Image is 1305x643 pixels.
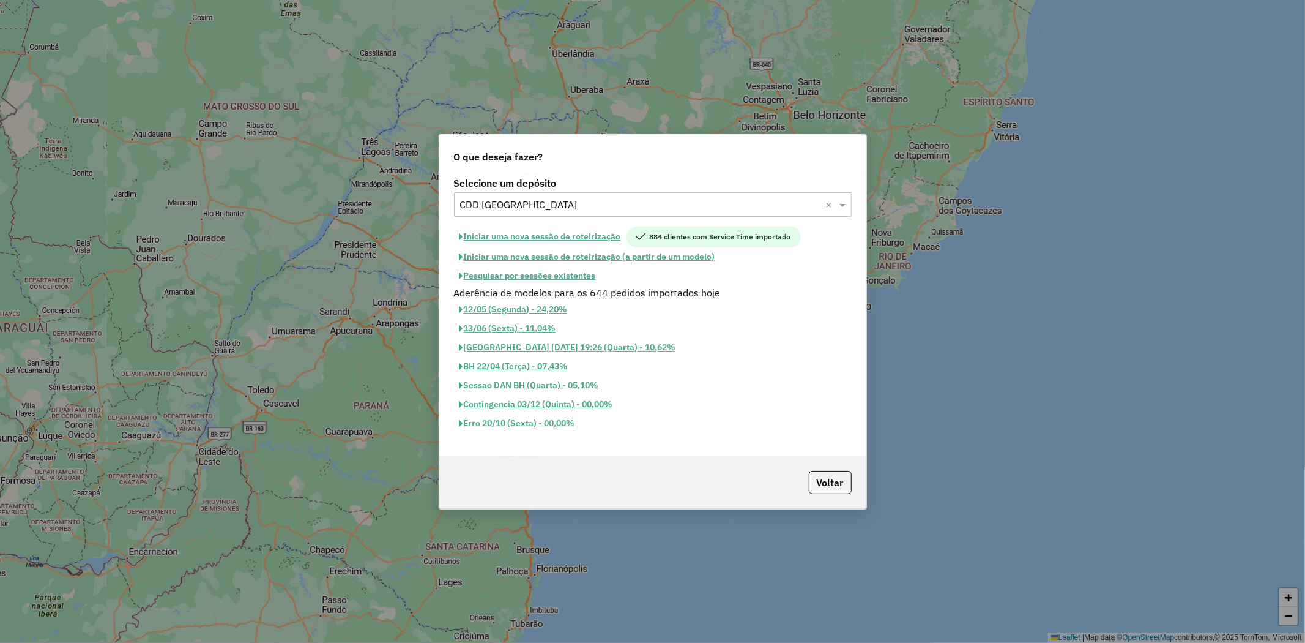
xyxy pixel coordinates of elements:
button: BH 22/04 (Terça) - 07,43% [454,357,573,376]
button: Erro 20/10 (Sexta) - 00,00% [454,414,580,433]
span: Clear all [826,197,836,212]
button: Sessao DAN BH (Quarta) - 05,10% [454,376,604,395]
button: Iniciar uma nova sessão de roteirização (a partir de um modelo) [454,247,721,266]
label: Selecione um depósito [454,176,852,190]
span: 884 clientes com Service Time importado [626,227,801,247]
button: Pesquisar por sessões existentes [454,266,601,285]
button: Contingencia 03/12 (Quinta) - 00,00% [454,395,618,414]
button: Iniciar uma nova sessão de roteirização [454,227,626,247]
div: Aderência de modelos para os 644 pedidos importados hoje [447,285,859,300]
button: Voltar [809,471,852,494]
button: [GEOGRAPHIC_DATA] [DATE] 19:26 (Quarta) - 10,62% [454,338,681,357]
button: 13/06 (Sexta) - 11,04% [454,319,561,338]
button: 12/05 (Segunda) - 24,20% [454,300,573,319]
span: O que deseja fazer? [454,149,543,164]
